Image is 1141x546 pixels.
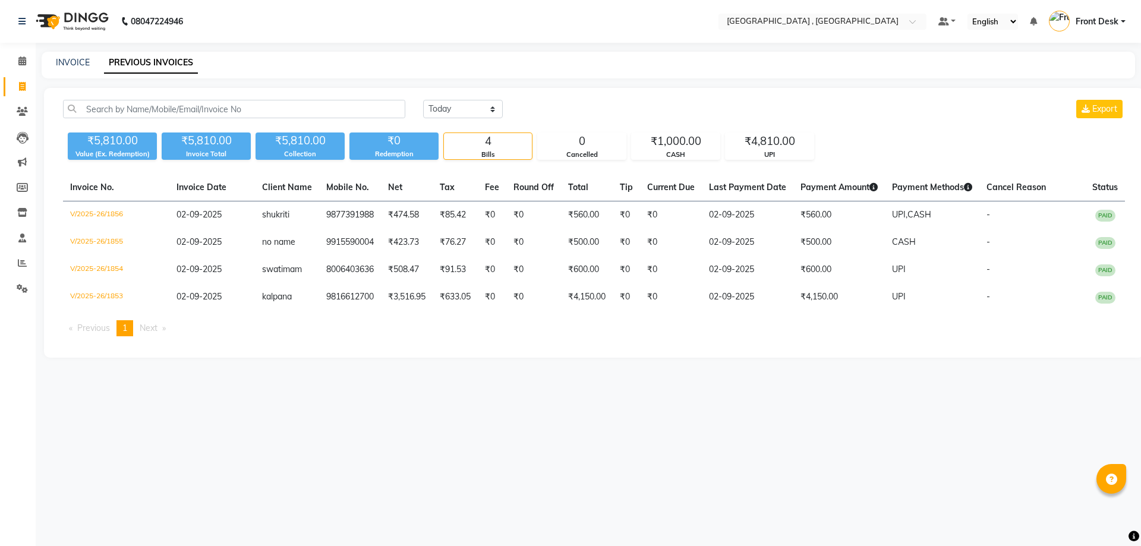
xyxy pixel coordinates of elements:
td: V/2025-26/1856 [63,201,169,229]
td: ₹600.00 [793,256,885,283]
span: CASH [892,236,916,247]
span: Fee [485,182,499,192]
div: ₹5,810.00 [68,132,157,149]
input: Search by Name/Mobile/Email/Invoice No [63,100,405,118]
span: Round Off [513,182,554,192]
td: ₹500.00 [561,229,613,256]
td: ₹0 [640,256,702,283]
div: 4 [444,133,532,150]
td: ₹423.73 [381,229,433,256]
span: - [986,291,990,302]
td: 02-09-2025 [702,283,793,311]
td: ₹560.00 [793,201,885,229]
span: Client Name [262,182,312,192]
span: CASH [907,209,931,220]
span: - [986,236,990,247]
td: ₹508.47 [381,256,433,283]
span: 02-09-2025 [176,209,222,220]
span: Invoice Date [176,182,226,192]
td: ₹0 [640,229,702,256]
span: Last Payment Date [709,182,786,192]
td: 02-09-2025 [702,229,793,256]
td: ₹0 [613,201,640,229]
td: ₹3,516.95 [381,283,433,311]
span: Mobile No. [326,182,369,192]
td: ₹4,150.00 [793,283,885,311]
nav: Pagination [63,320,1125,336]
span: Net [388,182,402,192]
td: 9816612700 [319,283,381,311]
span: UPI, [892,209,907,220]
td: 8006403636 [319,256,381,283]
td: ₹76.27 [433,229,478,256]
td: V/2025-26/1853 [63,283,169,311]
span: UPI [892,291,906,302]
td: ₹0 [506,229,561,256]
span: 1 [122,323,127,333]
td: ₹0 [506,201,561,229]
img: logo [30,5,112,38]
span: Payment Methods [892,182,972,192]
td: V/2025-26/1855 [63,229,169,256]
span: Next [140,323,157,333]
a: PREVIOUS INVOICES [104,52,198,74]
div: ₹1,000.00 [632,133,720,150]
td: ₹0 [613,283,640,311]
td: ₹0 [478,229,506,256]
span: Front Desk [1076,15,1118,28]
td: ₹4,150.00 [561,283,613,311]
span: kalpana [262,291,292,302]
td: ₹0 [640,201,702,229]
span: PAID [1095,210,1115,222]
div: Invoice Total [162,149,251,159]
span: PAID [1095,264,1115,276]
td: ₹0 [478,256,506,283]
div: CASH [632,150,720,160]
td: ₹0 [613,229,640,256]
div: Collection [256,149,345,159]
td: ₹91.53 [433,256,478,283]
td: ₹85.42 [433,201,478,229]
td: ₹0 [506,283,561,311]
span: 02-09-2025 [176,291,222,302]
td: 02-09-2025 [702,201,793,229]
td: ₹474.58 [381,201,433,229]
div: Redemption [349,149,439,159]
td: ₹633.05 [433,283,478,311]
td: 9877391988 [319,201,381,229]
td: ₹500.00 [793,229,885,256]
td: ₹0 [506,256,561,283]
span: Invoice No. [70,182,114,192]
span: PAID [1095,237,1115,249]
span: Tax [440,182,455,192]
td: ₹600.00 [561,256,613,283]
img: Front Desk [1049,11,1070,31]
div: ₹0 [349,132,439,149]
td: ₹0 [613,256,640,283]
div: UPI [726,150,814,160]
span: Current Due [647,182,695,192]
div: ₹5,810.00 [256,132,345,149]
span: Total [568,182,588,192]
span: 02-09-2025 [176,264,222,274]
td: 02-09-2025 [702,256,793,283]
span: - [986,209,990,220]
button: Export [1076,100,1123,118]
span: Export [1092,103,1117,114]
span: shukriti [262,209,289,220]
div: ₹4,810.00 [726,133,814,150]
span: Cancel Reason [986,182,1046,192]
span: UPI [892,264,906,274]
span: PAID [1095,292,1115,304]
div: ₹5,810.00 [162,132,251,149]
span: Previous [77,323,110,333]
td: ₹0 [640,283,702,311]
td: 9915590004 [319,229,381,256]
span: 02-09-2025 [176,236,222,247]
span: Tip [620,182,633,192]
span: Payment Amount [800,182,878,192]
span: swati [262,264,283,274]
span: mam [283,264,302,274]
div: Value (Ex. Redemption) [68,149,157,159]
span: no name [262,236,295,247]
